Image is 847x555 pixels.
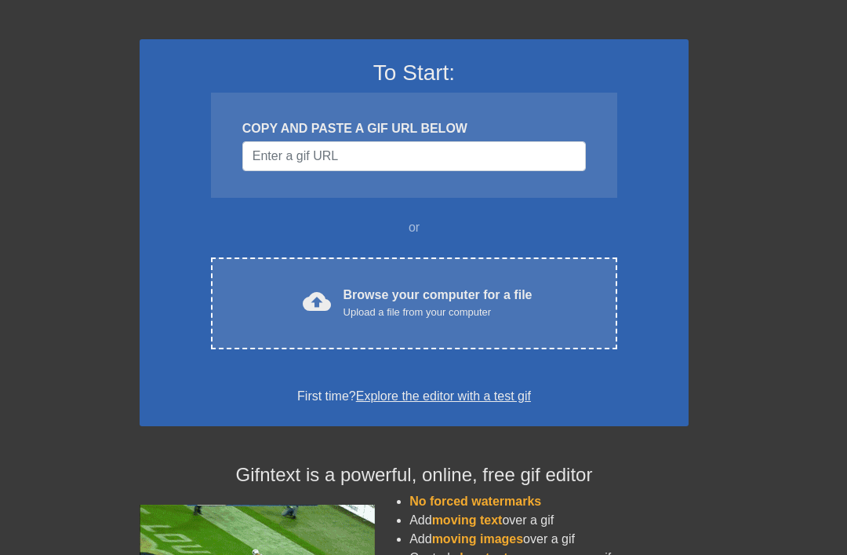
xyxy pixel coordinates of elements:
h4: Gifntext is a powerful, online, free gif editor [140,464,689,487]
span: No forced watermarks [409,495,541,508]
div: COPY AND PASTE A GIF URL BELOW [242,119,586,138]
li: Add over a gif [409,511,689,530]
span: moving text [432,513,503,527]
div: Browse your computer for a file [344,286,533,320]
div: Upload a file from your computer [344,305,533,320]
h3: To Start: [160,60,668,86]
input: Username [242,141,586,171]
div: First time? [160,387,668,406]
a: Explore the editor with a test gif [356,389,531,403]
div: or [180,218,648,237]
span: cloud_upload [303,287,331,316]
li: Add over a gif [409,530,689,549]
span: moving images [432,532,523,546]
